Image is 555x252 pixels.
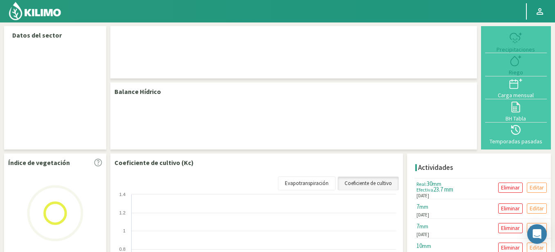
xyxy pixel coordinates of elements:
[432,180,441,187] span: mm
[485,99,547,122] button: BH Tabla
[8,1,62,21] img: Kilimo
[498,223,523,233] button: Eliminar
[488,47,544,52] div: Precipitaciones
[488,116,544,121] div: BH Tabla
[422,242,431,250] span: mm
[488,69,544,75] div: Riego
[501,204,520,213] p: Eliminar
[498,183,523,193] button: Eliminar
[527,203,547,214] button: Editar
[427,180,432,187] span: 30
[501,183,520,192] p: Eliminar
[530,204,544,213] p: Editar
[419,223,428,230] span: mm
[416,231,429,238] span: [DATE]
[123,228,125,233] text: 1
[416,181,427,187] span: Real:
[416,187,433,193] span: Efectiva
[527,223,547,233] button: Editar
[8,158,70,167] p: Índice de vegetación
[485,30,547,53] button: Precipitaciones
[485,53,547,76] button: Riego
[416,222,419,230] span: 7
[416,242,422,250] span: 10
[530,183,544,192] p: Editar
[530,223,544,233] p: Editar
[501,223,520,233] p: Eliminar
[119,210,125,215] text: 1.2
[488,92,544,98] div: Carga mensual
[527,183,547,193] button: Editar
[419,203,428,210] span: mm
[338,176,399,190] a: Coeficiente de cultivo
[527,224,547,244] div: Open Intercom Messenger
[12,30,98,40] p: Datos del sector
[485,123,547,145] button: Temporadas pasadas
[433,185,453,193] span: 23.7 mm
[416,192,429,199] span: [DATE]
[418,164,453,172] h4: Actividades
[416,203,419,210] span: 7
[488,138,544,144] div: Temporadas pasadas
[114,87,161,96] p: Balance Hídrico
[498,203,523,214] button: Eliminar
[278,176,336,190] a: Evapotranspiración
[114,158,194,167] p: Coeficiente de cultivo (Kc)
[119,192,125,197] text: 1.4
[119,247,125,252] text: 0.8
[485,76,547,99] button: Carga mensual
[416,212,429,219] span: [DATE]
